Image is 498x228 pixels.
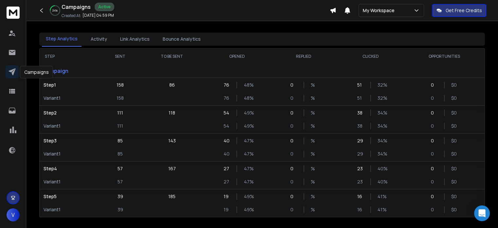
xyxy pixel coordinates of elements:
p: Variant 1 [44,206,96,213]
p: 0 [290,95,297,101]
p: 38 [357,123,364,129]
p: 57 [118,165,123,172]
p: 0 [290,82,297,88]
p: Step 3 [44,137,96,144]
p: 40 [223,151,230,157]
p: 34 % [378,110,384,116]
h1: Campaigns [62,3,91,11]
p: 76 [223,82,230,88]
p: 86 [169,82,175,88]
th: OPENED [203,49,270,64]
p: [DATE] 04:59 PM [83,13,114,18]
p: 54 [223,123,230,129]
p: % [311,206,317,213]
p: 143 [168,137,176,144]
p: 76 [223,95,230,101]
p: $ 0 [451,137,458,144]
p: 16 [357,193,364,200]
p: 167 [168,165,176,172]
p: 0 [290,110,297,116]
p: % [311,178,317,185]
p: Step 5 [44,193,96,200]
th: STEP [40,49,100,64]
p: $ 0 [451,206,458,213]
p: 49 % [244,123,250,129]
p: 118 [169,110,175,116]
p: % [311,137,317,144]
p: My Workspace [363,7,397,14]
button: V [7,208,20,221]
p: 48 % [244,82,250,88]
p: 85 [118,137,123,144]
p: 158 [117,82,124,88]
p: $ 0 [451,95,458,101]
p: 34 % [378,123,384,129]
p: 48 % [244,95,250,101]
p: 111 [117,123,123,129]
p: 0 [431,178,437,185]
p: Step 2 [44,110,96,116]
p: 51 [357,82,364,88]
th: CLICKED [337,49,404,64]
p: $ 0 [451,178,458,185]
p: Step 4 [44,165,96,172]
p: $ 0 [451,165,458,172]
p: $ 0 [451,123,458,129]
p: 0 [290,165,297,172]
p: 49 % [244,206,250,213]
p: 47 % [244,178,250,185]
p: % [311,123,317,129]
p: $ 0 [451,110,458,116]
p: 54 [223,110,230,116]
p: Campaign [40,64,100,77]
p: 19 [223,193,230,200]
p: 19 [223,206,230,213]
p: 34 % [378,137,384,144]
p: 85 [118,151,123,157]
p: 38 [357,110,364,116]
p: 51 [357,95,364,101]
p: 32 % [378,82,384,88]
button: Get Free Credits [432,4,487,17]
p: 39 [118,206,123,213]
p: Variant 1 [44,95,96,101]
p: 158 [117,95,124,101]
p: 29 [357,137,364,144]
p: 0 [431,165,437,172]
p: 0 [431,193,437,200]
th: TO BE SENT [140,49,203,64]
p: Variant 1 [44,178,96,185]
button: Bounce Analytics [159,32,205,46]
p: 0 [290,178,297,185]
p: 49 % [244,193,250,200]
p: % [311,193,317,200]
p: 39 [118,193,123,200]
p: % [311,110,317,116]
p: 49 % [244,110,250,116]
p: 0 [431,137,437,144]
p: Variant 1 [44,151,96,157]
p: 24 % [52,9,58,12]
button: Step Analytics [42,31,82,47]
p: 23 [357,165,364,172]
p: 27 [223,178,230,185]
p: 40 % [378,178,384,185]
p: 47 % [244,151,250,157]
p: Created At: [62,13,81,18]
button: Activity [87,32,111,46]
p: $ 0 [451,151,458,157]
p: 0 [431,95,437,101]
p: 0 [290,193,297,200]
p: 0 [431,110,437,116]
p: 41 % [378,206,384,213]
th: REPLIED [270,49,337,64]
p: 0 [431,82,437,88]
p: 16 [357,206,364,213]
p: 0 [431,123,437,129]
p: % [311,151,317,157]
p: % [311,82,317,88]
button: Link Analytics [116,32,154,46]
th: SENT [100,49,140,64]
